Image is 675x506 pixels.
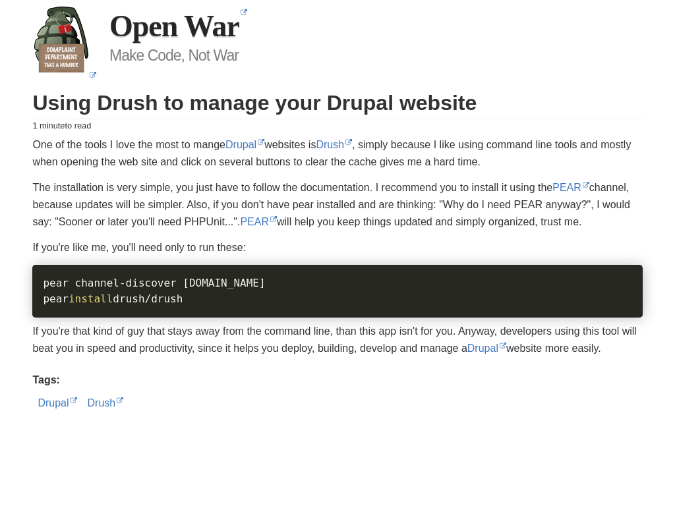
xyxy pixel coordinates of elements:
[225,139,264,150] a: Drupal
[552,182,589,193] a: PEAR
[316,139,352,150] a: Drush
[467,343,506,354] a: Drupal
[88,397,124,408] a: Drush
[34,7,88,72] img: Home
[43,275,265,307] code: pear channel-discover [DOMAIN_NAME] pear drush/drush
[38,397,76,408] a: Drupal
[32,119,642,133] small: 1 minute to read
[240,216,277,227] a: PEAR
[21,7,109,86] a: Home
[109,9,247,43] a: Open War
[69,293,113,305] span: install
[32,323,642,357] p: If you're that kind of guy that stays away from the command line, than this app isn't for you. An...
[32,239,642,256] p: If you're like me, you'll need only to run these:
[21,46,654,65] h3: Make Code, Not War
[32,374,642,386] h4: Tags:
[32,179,642,231] p: The installation is very simple, you just have to follow the documentation. I recommend you to in...
[32,136,642,171] p: One of the tools I love the most to mange websites is , simply because I like using command line ...
[32,92,642,119] h1: Using Drush to manage your Drupal website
